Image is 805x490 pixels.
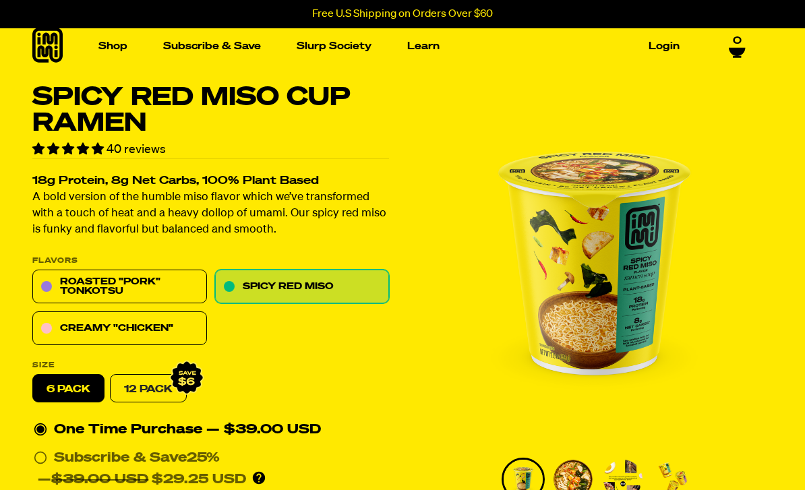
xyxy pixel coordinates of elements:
[32,144,107,156] span: 4.90 stars
[206,419,321,441] div: — $39.00 USD
[402,36,445,57] a: Learn
[32,190,389,239] p: A bold version of the humble miso flavor which we’ve transformed with a touch of heat and a heavy...
[32,375,105,403] label: 6 pack
[34,419,388,441] div: One Time Purchase
[32,362,389,369] label: Size
[93,22,685,71] nav: Main navigation
[416,85,773,441] li: 1 of 4
[416,85,773,441] div: PDP main carousel
[215,270,390,304] a: Spicy Red Miso
[187,452,220,465] span: 25%
[291,36,377,57] a: Slurp Society
[32,176,389,187] h2: 18g Protein, 8g Net Carbs, 100% Plant Based
[32,312,207,346] a: Creamy "Chicken"
[32,257,389,265] p: Flavors
[416,85,773,441] img: Spicy Red Miso Cup Ramen
[729,35,746,58] a: 0
[32,85,389,136] h1: Spicy Red Miso Cup Ramen
[107,144,166,156] span: 40 reviews
[733,35,742,47] span: 0
[110,375,187,403] a: 12 Pack
[32,270,207,304] a: Roasted "Pork" Tonkotsu
[93,36,133,57] a: Shop
[643,36,685,57] a: Login
[158,36,266,57] a: Subscribe & Save
[7,427,146,483] iframe: Marketing Popup
[312,8,493,20] p: Free U.S Shipping on Orders Over $60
